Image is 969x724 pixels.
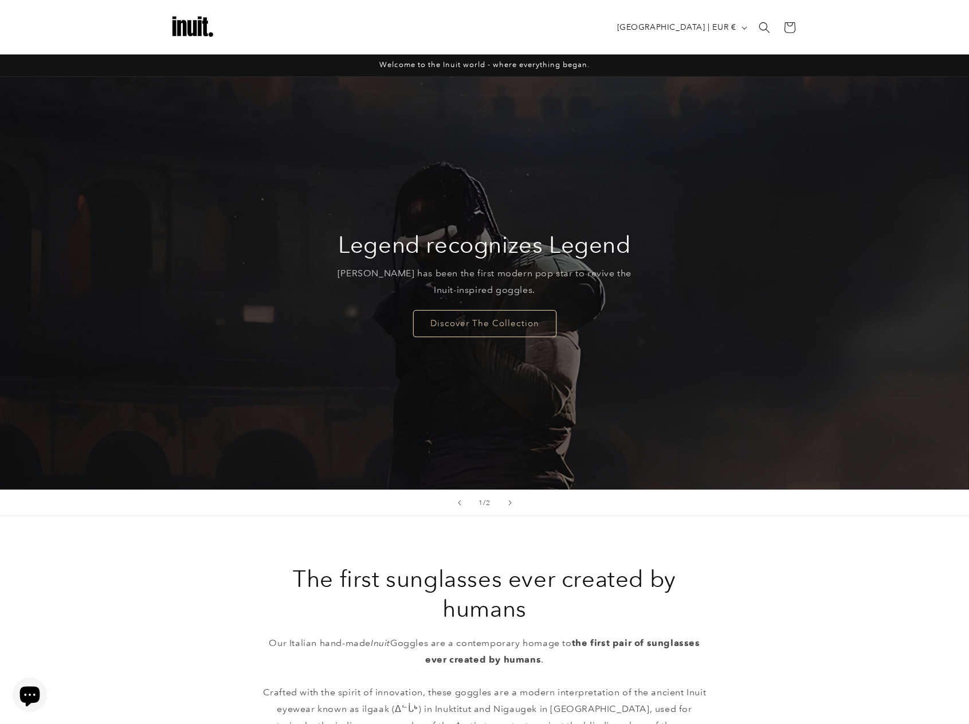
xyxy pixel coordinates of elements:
[497,490,523,515] button: Next slide
[483,497,486,508] span: /
[478,497,483,508] span: 1
[338,230,630,260] h2: Legend recognizes Legend
[447,490,472,515] button: Previous slide
[572,637,700,648] strong: the first pair of sunglasses
[371,637,390,648] em: Inuit
[261,564,708,624] h2: The first sunglasses ever created by humans
[379,60,590,69] span: Welcome to the Inuit world - where everything began.
[617,21,736,33] span: [GEOGRAPHIC_DATA] | EUR €
[170,54,800,76] div: Announcement
[170,5,215,50] img: Inuit Logo
[486,497,491,508] span: 2
[610,17,752,38] button: [GEOGRAPHIC_DATA] | EUR €
[425,654,541,665] strong: ever created by humans
[413,310,556,336] a: Discover The Collection
[752,15,777,40] summary: Search
[9,678,50,715] inbox-online-store-chat: Shopify online store chat
[328,265,641,299] p: [PERSON_NAME] has been the first modern pop star to revive the Inuit-inspired goggles.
